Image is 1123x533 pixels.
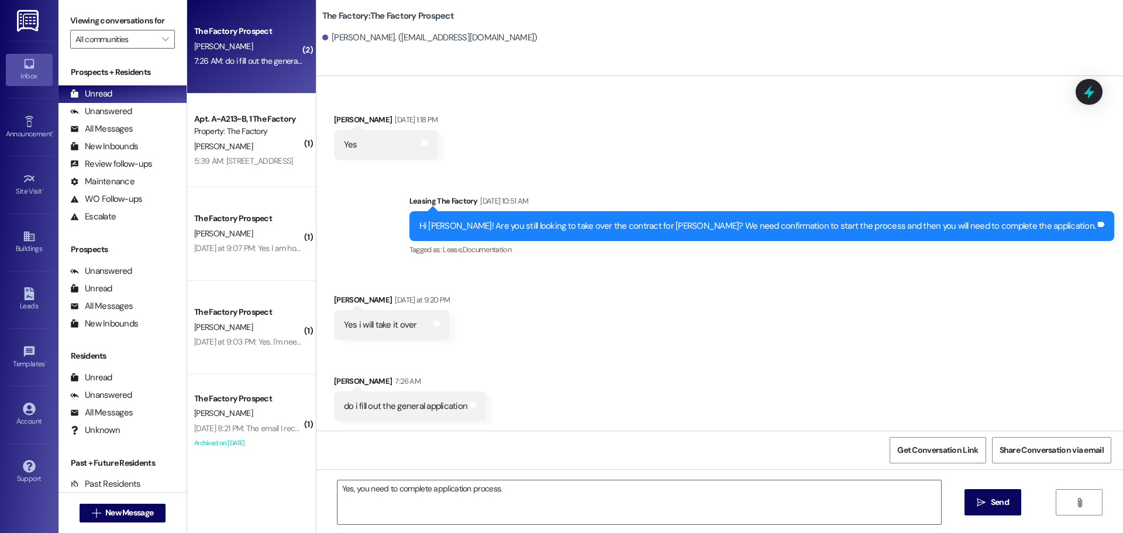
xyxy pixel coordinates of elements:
a: Inbox [6,54,53,85]
div: Leasing The Factory [409,195,1115,211]
b: The Factory: The Factory Prospect [322,10,454,22]
div: Unanswered [70,105,132,118]
div: Yes [344,139,357,151]
div: All Messages [70,300,133,312]
span: [PERSON_NAME] [194,322,253,332]
div: The Factory Prospect [194,306,302,318]
label: Viewing conversations for [70,12,175,30]
div: 5:39 AM: [STREET_ADDRESS] [194,156,293,166]
div: Unread [70,283,112,295]
div: Apt. A~A213~B, 1 The Factory [194,113,302,125]
span: [PERSON_NAME] [194,408,253,418]
div: The Factory Prospect [194,393,302,405]
div: Archived on [DATE] [193,436,304,451]
div: Review follow-ups [70,158,152,170]
a: Templates • [6,342,53,373]
div: The Factory Prospect [194,25,302,37]
span: • [52,128,54,136]
button: New Message [80,504,166,522]
div: 7:26 AM: do i fill out the general application [194,56,339,66]
div: 7:26 AM [392,375,420,387]
i:  [92,508,101,518]
span: [PERSON_NAME] [194,228,253,239]
span: New Message [105,507,153,519]
div: do i fill out the general application [344,400,467,412]
div: Tagged as: [409,241,1115,258]
div: Unread [70,88,112,100]
div: [PERSON_NAME] [334,114,438,130]
span: Send [991,496,1009,508]
textarea: Yes, you need to complete application process. [337,480,941,524]
span: • [45,358,47,366]
i:  [162,35,168,44]
span: [PERSON_NAME] [194,41,253,51]
div: WO Follow-ups [70,193,142,205]
span: Lease , [443,245,462,255]
button: Get Conversation Link [890,437,986,463]
div: Prospects [58,243,187,256]
input: All communities [75,30,156,49]
div: Unknown [70,424,120,436]
div: [PERSON_NAME] [334,294,450,310]
i:  [977,498,986,507]
div: [DATE] at 9:20 PM [392,294,450,306]
div: Property: The Factory [194,125,302,137]
div: Hi [PERSON_NAME]! Are you still looking to take over the contract for [PERSON_NAME]? We need conf... [419,220,1096,232]
span: Share Conversation via email [1000,444,1104,456]
a: Account [6,399,53,431]
img: ResiDesk Logo [17,10,41,32]
div: Unanswered [70,389,132,401]
div: [DATE] 8:21 PM: The email I received a few weeks ago said the bed for my private room was a full ... [194,423,775,434]
button: Send [964,489,1021,515]
span: Documentation [463,245,512,255]
a: Leads [6,284,53,315]
a: Buildings [6,226,53,258]
div: [DATE] 1:18 PM [392,114,438,126]
div: Past + Future Residents [58,457,187,469]
div: [DATE] 10:51 AM [477,195,528,207]
div: Escalate [70,211,116,223]
div: [DATE] at 9:07 PM: Yes I am however I need to know my options such as what is rent if the room is... [194,243,562,253]
div: [DATE] at 9:03 PM: Yes. I'm needing to find somewhere asap. [194,336,398,347]
div: New Inbounds [70,140,138,153]
span: [PERSON_NAME] [194,141,253,152]
div: All Messages [70,407,133,419]
div: Maintenance [70,176,135,188]
div: Unanswered [70,265,132,277]
button: Share Conversation via email [992,437,1111,463]
div: [PERSON_NAME] [334,375,486,391]
div: Unread [70,372,112,384]
span: Get Conversation Link [897,444,978,456]
div: The Factory Prospect [194,212,302,225]
a: Support [6,456,53,488]
span: • [42,185,44,194]
div: New Inbounds [70,318,138,330]
div: Prospects + Residents [58,66,187,78]
i:  [1075,498,1084,507]
div: All Messages [70,123,133,135]
div: Yes i will take it over [344,319,417,331]
div: [PERSON_NAME]. ([EMAIL_ADDRESS][DOMAIN_NAME]) [322,32,538,44]
div: Residents [58,350,187,362]
div: Past Residents [70,478,141,490]
a: Site Visit • [6,169,53,201]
